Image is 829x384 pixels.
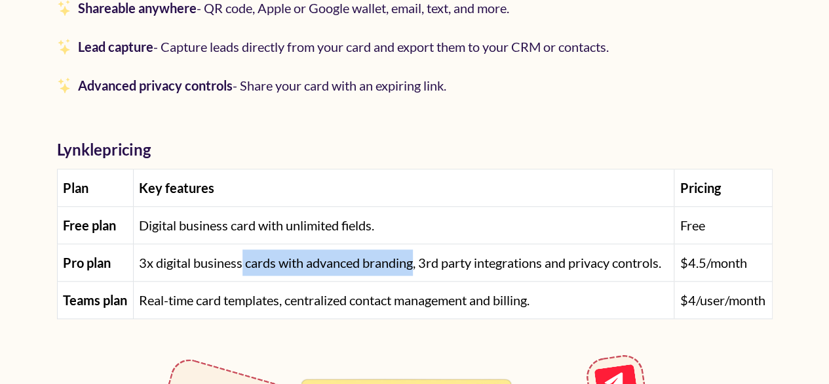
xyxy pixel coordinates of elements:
[680,217,704,233] span: Free
[73,77,446,93] span: -
[139,255,661,270] span: 3x digital business cards with advanced branding, 3rd party integrations and privacy controls.
[63,292,127,308] strong: Teams plan
[139,292,530,308] span: Real-time card templates, centralized contact management and billing.
[680,292,765,308] span: $4/user/month
[680,255,746,270] span: $4.5/month
[57,169,134,207] th: Plan
[674,169,772,207] th: Pricing
[240,77,446,93] span: Share your card with an expiring link.
[78,77,233,93] strong: Advanced privacy controls
[139,217,374,233] span: Digital business card with unlimited fields.
[78,39,153,54] strong: Lead capture
[134,169,674,207] th: Key features
[63,255,111,270] strong: Pro plan
[63,217,116,233] strong: Free plan
[161,39,609,54] span: Capture leads directly from your card and export them to your CRM or contacts.
[57,140,773,159] h3: Lynkle pricing
[73,39,609,54] span: -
